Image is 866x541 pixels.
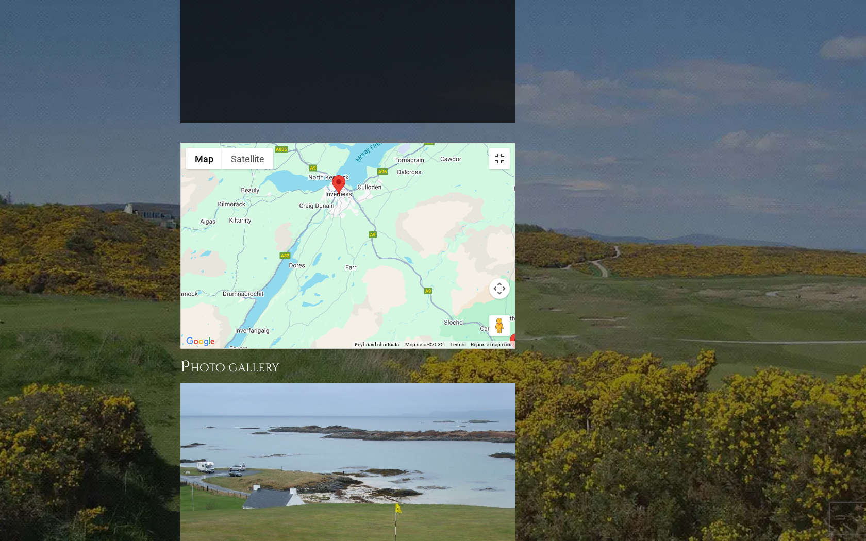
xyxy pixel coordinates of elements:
[184,335,218,348] a: Open this area in Google Maps (opens a new window)
[450,342,464,347] a: Terms (opens in new tab)
[180,357,515,377] h3: Photo Gallery
[184,335,218,348] img: Google
[355,341,399,348] button: Keyboard shortcuts
[489,148,510,169] button: Toggle fullscreen view
[489,315,510,336] button: Drag Pegman onto the map to open Street View
[489,278,510,299] button: Map camera controls
[471,342,512,347] a: Report a map error
[405,342,444,347] span: Map data ©2025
